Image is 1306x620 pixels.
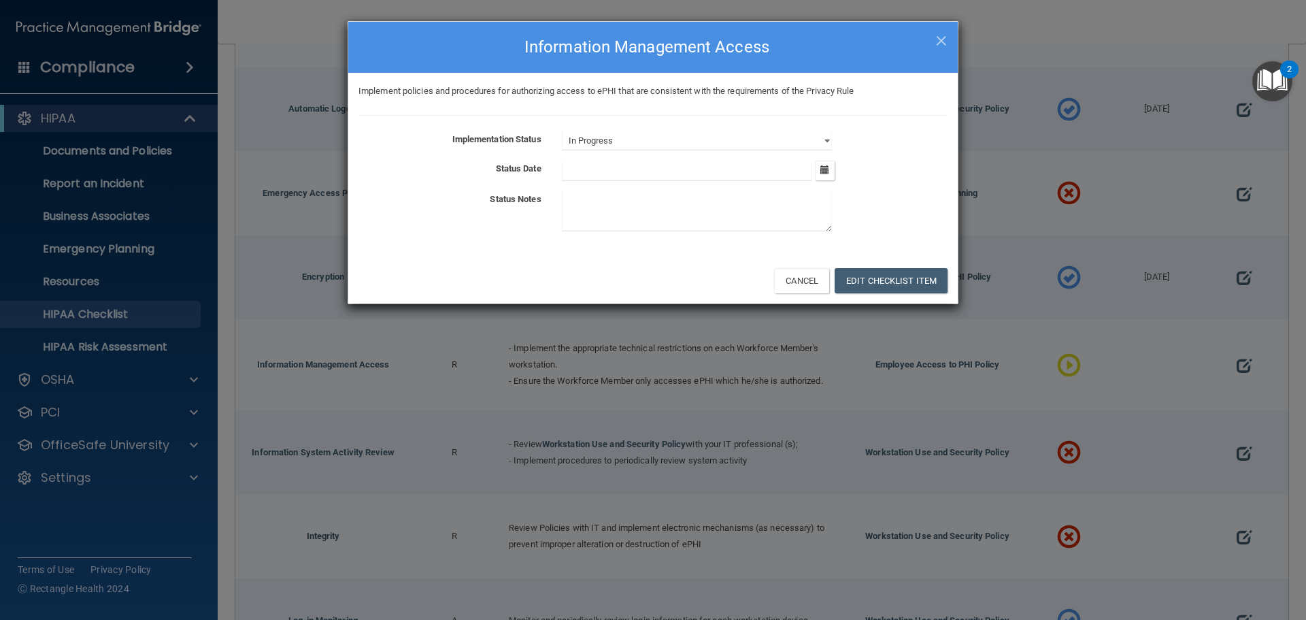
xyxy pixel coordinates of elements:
h4: Information Management Access [358,32,948,62]
iframe: Drift Widget Chat Controller [1071,523,1290,578]
div: 2 [1287,69,1292,87]
b: Status Date [496,163,541,174]
b: Implementation Status [452,134,541,144]
button: Cancel [774,268,829,293]
span: × [935,25,948,52]
button: Edit Checklist Item [835,268,948,293]
b: Status Notes [490,194,541,204]
button: Open Resource Center, 2 new notifications [1252,61,1292,101]
div: Implement policies and procedures for authorizing access to ePHI that are consistent with the req... [348,83,958,99]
